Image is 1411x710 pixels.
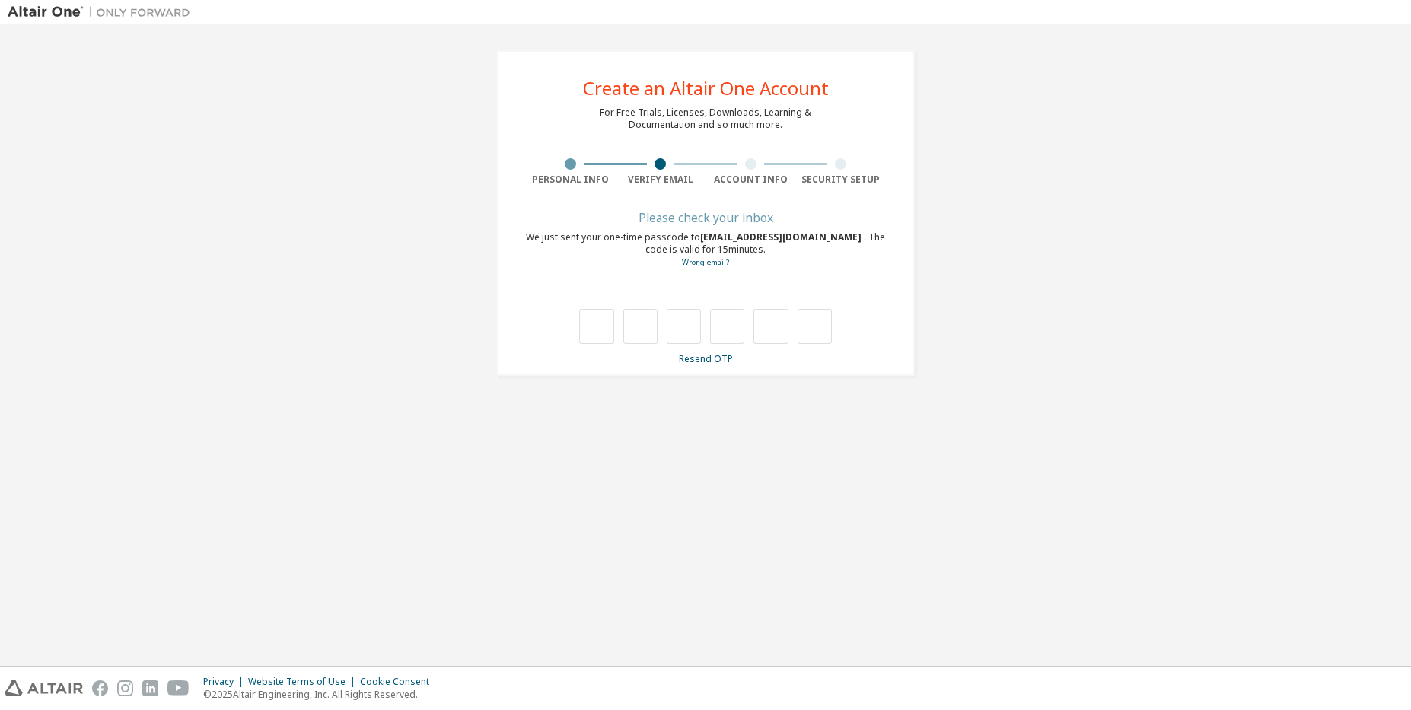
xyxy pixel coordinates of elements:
[360,676,438,688] div: Cookie Consent
[142,680,158,696] img: linkedin.svg
[525,174,616,186] div: Personal Info
[583,79,829,97] div: Create an Altair One Account
[700,231,864,244] span: [EMAIL_ADDRESS][DOMAIN_NAME]
[600,107,811,131] div: For Free Trials, Licenses, Downloads, Learning & Documentation and so much more.
[5,680,83,696] img: altair_logo.svg
[682,257,729,267] a: Go back to the registration form
[248,676,360,688] div: Website Terms of Use
[796,174,887,186] div: Security Setup
[117,680,133,696] img: instagram.svg
[705,174,796,186] div: Account Info
[203,676,248,688] div: Privacy
[616,174,706,186] div: Verify Email
[167,680,190,696] img: youtube.svg
[92,680,108,696] img: facebook.svg
[525,213,886,222] div: Please check your inbox
[8,5,198,20] img: Altair One
[679,352,733,365] a: Resend OTP
[203,688,438,701] p: © 2025 Altair Engineering, Inc. All Rights Reserved.
[525,231,886,269] div: We just sent your one-time passcode to . The code is valid for 15 minutes.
